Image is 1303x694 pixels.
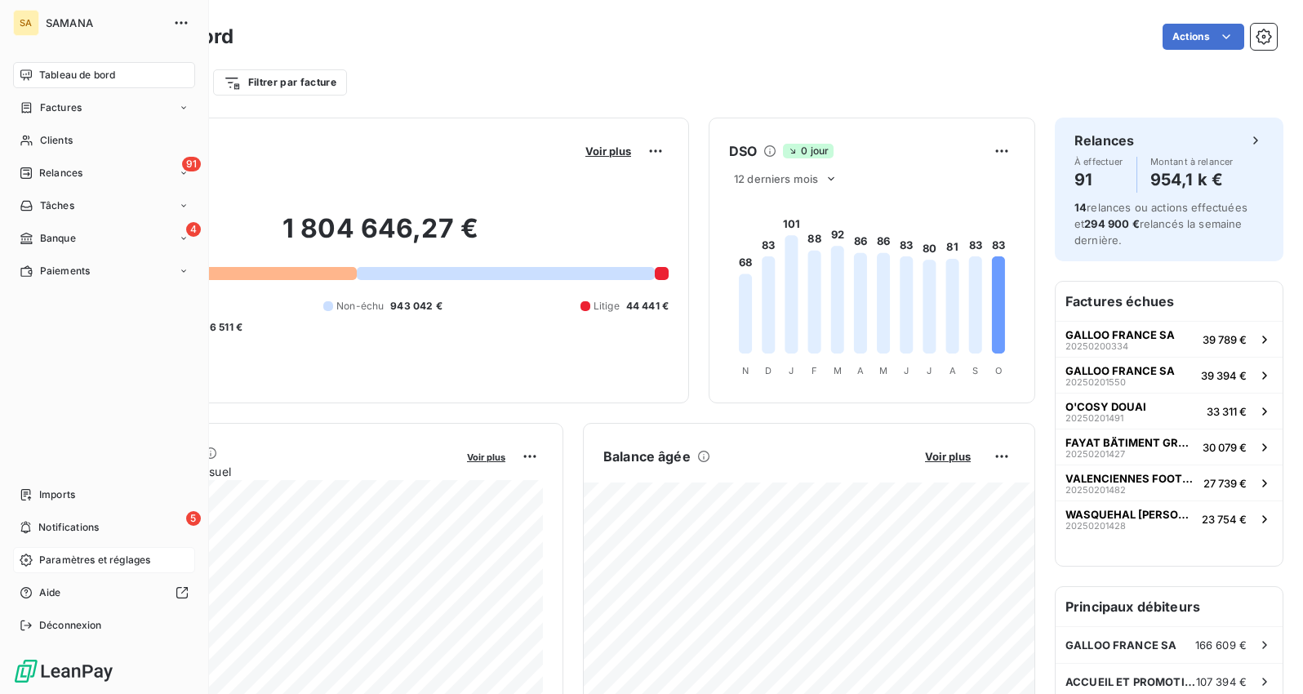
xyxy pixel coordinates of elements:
[904,365,909,376] tspan: J
[39,553,150,567] span: Paramètres et réglages
[1163,24,1244,50] button: Actions
[13,658,114,684] img: Logo LeanPay
[1065,436,1196,449] span: FAYAT BÄTIMENT GRAND PROJETS
[729,141,757,161] h6: DSO
[920,449,976,464] button: Voir plus
[995,365,1002,376] tspan: O
[1203,333,1247,346] span: 39 789 €
[834,365,842,376] tspan: M
[1074,201,1247,247] span: relances ou actions effectuées et relancés la semaine dernière.
[765,365,772,376] tspan: D
[783,144,834,158] span: 0 jour
[927,365,932,376] tspan: J
[925,450,971,463] span: Voir plus
[40,264,90,278] span: Paiements
[205,320,242,335] span: -6 511 €
[213,69,347,96] button: Filtrer par facture
[40,133,73,148] span: Clients
[1056,393,1283,429] button: O'COSY DOUAI2025020149133 311 €
[1056,282,1283,321] h6: Factures échues
[39,585,61,600] span: Aide
[1065,341,1128,351] span: 20250200334
[40,198,74,213] span: Tâches
[1247,638,1287,678] iframe: Intercom live chat
[1203,477,1247,490] span: 27 739 €
[1207,405,1247,418] span: 33 311 €
[585,145,631,158] span: Voir plus
[92,212,669,261] h2: 1 804 646,27 €
[1201,369,1247,382] span: 39 394 €
[39,68,115,82] span: Tableau de bord
[1056,357,1283,393] button: GALLOO FRANCE SA2025020155039 394 €
[1150,167,1234,193] h4: 954,1 k €
[879,365,887,376] tspan: M
[734,172,818,185] span: 12 derniers mois
[40,231,76,246] span: Banque
[1065,675,1196,688] span: ACCUEIL ET PROMOTION SAMBRE
[1065,508,1195,521] span: WASQUEHAL [PERSON_NAME] PROJ JJ IMMO
[186,222,201,237] span: 4
[1074,157,1123,167] span: À effectuer
[1065,328,1175,341] span: GALLOO FRANCE SA
[1084,217,1139,230] span: 294 900 €
[39,618,102,633] span: Déconnexion
[1065,400,1146,413] span: O'COSY DOUAI
[1056,500,1283,536] button: WASQUEHAL [PERSON_NAME] PROJ JJ IMMO2025020142823 754 €
[462,449,510,464] button: Voir plus
[467,452,505,463] span: Voir plus
[1065,472,1197,485] span: VALENCIENNES FOOTBALL CLUB
[38,520,99,535] span: Notifications
[1056,587,1283,626] h6: Principaux débiteurs
[1150,157,1234,167] span: Montant à relancer
[40,100,82,115] span: Factures
[13,10,39,36] div: SA
[1065,364,1175,377] span: GALLOO FRANCE SA
[1056,465,1283,500] button: VALENCIENNES FOOTBALL CLUB2025020148227 739 €
[336,299,384,314] span: Non-échu
[186,511,201,526] span: 5
[742,365,749,376] tspan: N
[1065,638,1176,652] span: GALLOO FRANCE SA
[1065,449,1125,459] span: 20250201427
[789,365,794,376] tspan: J
[1202,513,1247,526] span: 23 754 €
[603,447,691,466] h6: Balance âgée
[390,299,442,314] span: 943 042 €
[580,144,636,158] button: Voir plus
[39,166,82,180] span: Relances
[1065,377,1126,387] span: 20250201550
[1074,201,1087,214] span: 14
[1074,167,1123,193] h4: 91
[92,463,456,480] span: Chiffre d'affaires mensuel
[1056,429,1283,465] button: FAYAT BÄTIMENT GRAND PROJETS2025020142730 079 €
[39,487,75,502] span: Imports
[626,299,669,314] span: 44 441 €
[1065,413,1123,423] span: 20250201491
[1065,521,1126,531] span: 20250201428
[1074,131,1134,150] h6: Relances
[1195,638,1247,652] span: 166 609 €
[13,580,195,606] a: Aide
[812,365,817,376] tspan: F
[1056,321,1283,357] button: GALLOO FRANCE SA2025020033439 789 €
[1065,485,1126,495] span: 20250201482
[972,365,978,376] tspan: S
[857,365,864,376] tspan: A
[46,16,163,29] span: SAMANA
[594,299,620,314] span: Litige
[1203,441,1247,454] span: 30 079 €
[1196,675,1247,688] span: 107 394 €
[182,157,201,171] span: 91
[949,365,956,376] tspan: A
